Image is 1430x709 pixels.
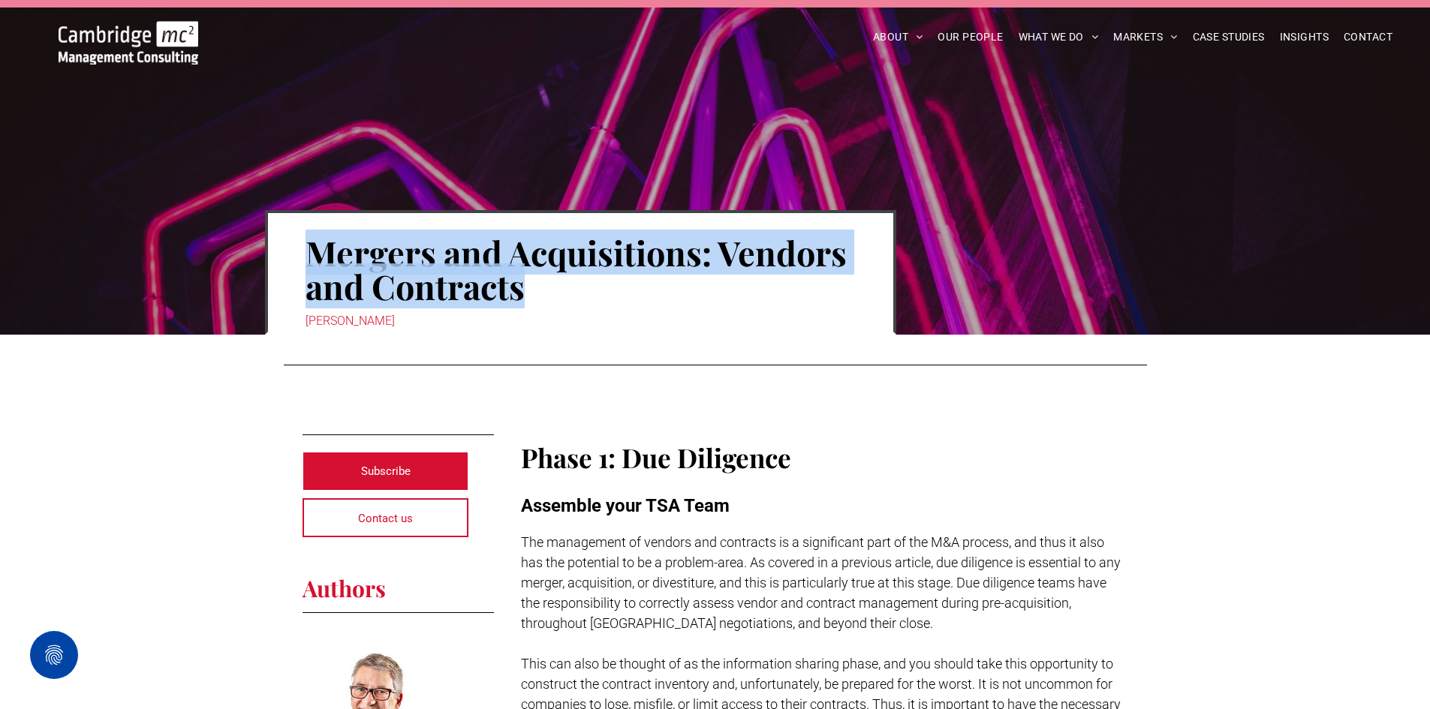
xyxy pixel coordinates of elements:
[306,311,856,332] div: [PERSON_NAME]
[521,495,730,516] span: Assemble your TSA Team
[1272,26,1336,49] a: INSIGHTS
[303,452,469,491] a: Subscribe
[358,500,413,537] span: Contact us
[521,440,791,475] span: Phase 1: Due Diligence
[1011,26,1106,49] a: WHAT WE DO
[59,23,198,39] a: Your Business Transformed | Cambridge Management Consulting
[1185,26,1272,49] a: CASE STUDIES
[303,573,386,603] span: Authors
[1336,26,1400,49] a: CONTACT
[303,498,469,537] a: Contact us
[59,21,198,65] img: Go to Homepage
[361,452,411,490] span: Subscribe
[306,234,856,305] h1: Mergers and Acquisitions: Vendors and Contracts
[1106,26,1185,49] a: MARKETS
[521,534,1121,631] span: The management of vendors and contracts is a significant part of the M&A process, and thus it als...
[930,26,1010,49] a: OUR PEOPLE
[866,26,931,49] a: ABOUT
